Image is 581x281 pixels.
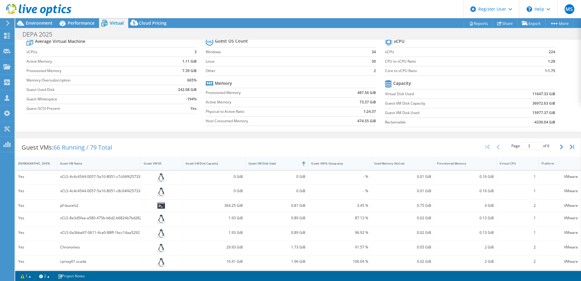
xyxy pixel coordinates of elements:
span: 66 Running / 79 Total [53,143,112,151]
label: Provisioned Memory [26,68,156,74]
div: 1 [500,215,536,221]
input: jump to page [521,142,542,150]
span: Performance [68,20,95,26]
div: 0.13 GiB [437,229,494,236]
div: Yes [18,202,54,209]
div: [DEMOGRAPHIC_DATA] [18,161,47,165]
div: VMware [541,229,578,236]
a: Export [517,19,545,28]
span: 6 [547,143,549,148]
b: Guest OS Count [215,38,248,44]
div: vCLS-0a3bba97-0611-4ca0-88ff-1bcc14aa5292 [60,229,138,236]
div: Guest VM OS [144,161,173,165]
div: 0.75 GiB [374,202,431,209]
div: 1.93 GiB [186,229,243,236]
div: 364.25 GiB [186,202,243,209]
div: Yes [18,188,54,194]
div: Guest VM Disk Used [249,161,298,165]
b: Average Virtual Machine [35,38,85,44]
div: 2 [500,244,536,251]
div: rproxy01.scada [60,258,138,265]
b: 242.08 GiB [178,87,197,93]
div: VMware [541,244,578,251]
div: 0.81 GiB [249,202,306,209]
div: - % [311,173,368,180]
svg: \n [527,6,532,12]
b: 1:28 [548,58,555,64]
div: 1 [500,173,536,180]
div: 2 GiB [437,244,494,251]
b: Memory [215,80,232,86]
div: 87.13 % [311,215,368,221]
div: Chronomes [60,244,138,251]
a: Project Notes [53,272,89,280]
div: 0.13 GiB [437,215,494,221]
div: 0 GiB [186,188,243,194]
div: 10.41 GiB [186,258,243,265]
a: 2 [35,272,54,280]
span: Virtual [110,20,124,26]
div: Guest VM Disk Capacity [186,161,235,165]
b: 474.55 GiB [357,118,376,124]
b: 30 [372,58,376,64]
div: 0.05 GiB [374,244,431,251]
div: 91.57 % [311,244,368,251]
div: 1.96 GiB [249,258,306,265]
div: 0.89 GiB [249,229,306,236]
b: Yes [191,106,197,112]
b: 3 [194,49,197,55]
label: Windows [206,49,360,55]
div: vCLS-4c4c4544-0057-5a10-8051-c8c04f425733 [60,188,138,194]
div: 4 GiB [437,202,494,209]
b: 36972.63 GiB [532,100,555,106]
div: 0.01 GiB [374,188,431,194]
label: Active Memory [26,58,156,64]
label: vCPU [385,49,516,55]
div: Yes [18,215,54,221]
div: Used Memory (Active) [374,161,424,165]
div: Yes [18,229,54,236]
label: Guest Used Disk [26,87,156,93]
b: 73.37 GiB [359,99,376,105]
div: VMware [541,202,578,209]
b: -194% [186,96,197,102]
span: Cloud Pricing [139,20,167,26]
div: 0.02 GiB [374,215,431,221]
span: Environment [26,20,53,26]
div: 0.16 GiB [437,173,494,180]
div: - % [311,188,368,194]
div: Guest VMs: [15,138,118,157]
span: Page of [511,142,549,150]
label: Guest VM Disk Capacity [385,100,496,106]
div: 1.93 GiB [186,215,243,221]
a: 1 [16,272,35,280]
label: Other [206,68,360,74]
div: Virtual CPU [500,161,528,165]
b: 487.56 GiB [357,90,376,96]
label: Guest Whitespace [26,96,156,102]
div: 0.16 GiB [437,188,494,194]
div: 1 [500,229,536,236]
b: -4330.04 GiB [533,119,555,125]
div: Platform [541,161,571,165]
label: Provisioned Memory [206,90,326,96]
b: Capacity [393,80,411,86]
div: 0.02 GiB [374,229,431,236]
div: 0.02 GiB [374,258,431,265]
b: 7.39 GiB [182,68,197,74]
b: 34 [372,49,376,55]
div: Yes [18,173,54,180]
label: CPU to vCPU Ratio [385,58,516,64]
span: MS [565,4,574,14]
h1: DEPA 2025 [20,31,62,38]
label: Core to vCPU Ratio [385,68,516,74]
b: 1:24.37 [363,109,376,115]
div: VMware [541,215,578,221]
div: 0 GiB [249,173,306,180]
b: 2 [374,68,376,74]
div: 2 [500,258,536,265]
div: VMware [541,258,578,265]
div: 2 GiB [437,258,494,265]
b: 15977.37 GiB [532,110,555,116]
div: vCLS-4c4c4544-0057-5a10-8051-c7c04f425733 [60,173,138,180]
